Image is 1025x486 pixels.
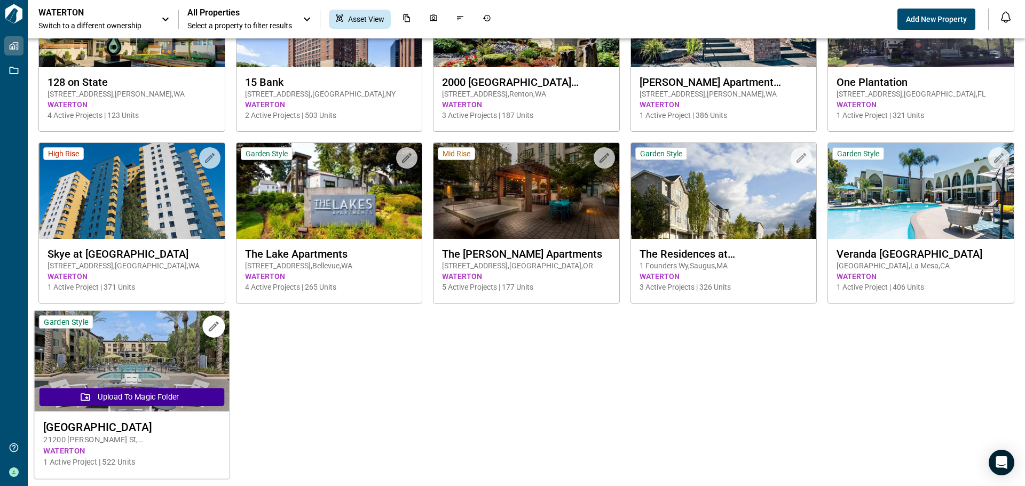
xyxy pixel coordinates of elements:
span: 4 Active Projects | 123 Units [48,110,216,121]
span: Switch to a different ownership [38,20,151,31]
div: Documents [396,10,417,29]
span: WATERTON [245,99,414,110]
span: All Properties [187,7,292,18]
span: 1 Active Project | 522 Units [43,457,220,468]
span: The [PERSON_NAME] Apartments [442,248,611,260]
img: property-asset [828,143,1014,239]
img: property-asset [34,311,229,412]
span: The Lake Apartments [245,248,414,260]
span: 3 Active Projects | 326 Units [640,282,808,292]
span: 2 Active Projects | 503 Units [245,110,414,121]
span: Garden Style [640,149,682,158]
img: property-asset [631,143,817,239]
span: [STREET_ADDRESS] , Bellevue , WA [245,260,414,271]
span: [STREET_ADDRESS] , [PERSON_NAME] , WA [640,89,808,99]
span: Select a property to filter results [187,20,292,31]
div: Asset View [329,10,391,29]
span: WATERTON [442,99,611,110]
img: property-asset [236,143,422,239]
button: Open notification feed [997,9,1014,26]
span: [STREET_ADDRESS] , [PERSON_NAME] , WA [48,89,216,99]
span: The Residences at [PERSON_NAME][GEOGRAPHIC_DATA] [640,248,808,260]
span: [STREET_ADDRESS] , [GEOGRAPHIC_DATA] , NY [245,89,414,99]
span: Add New Property [906,14,967,25]
span: High Rise [48,149,79,158]
span: 21200 [PERSON_NAME] St , [GEOGRAPHIC_DATA] , CA [43,434,220,445]
img: property-asset [39,143,225,239]
span: WATERTON [640,271,808,282]
img: property-asset [433,143,619,239]
span: Asset View [348,14,384,25]
span: One Plantation [837,76,1005,89]
span: 1 Active Project | 386 Units [640,110,808,121]
span: 2000 [GEOGRAPHIC_DATA][US_STATE] Apartments [442,76,611,89]
span: Garden Style [44,317,88,327]
span: 1 Active Project | 371 Units [48,282,216,292]
span: [GEOGRAPHIC_DATA] , La Mesa , CA [837,260,1005,271]
span: [STREET_ADDRESS] , Renton , WA [442,89,611,99]
span: 4 Active Projects | 265 Units [245,282,414,292]
span: Skye at [GEOGRAPHIC_DATA] [48,248,216,260]
div: Photos [423,10,444,29]
span: 3 Active Projects | 187 Units [442,110,611,121]
span: Garden Style [837,149,879,158]
span: 15 Bank [245,76,414,89]
div: Job History [476,10,498,29]
span: WATERTON [640,99,808,110]
div: Open Intercom Messenger [989,450,1014,475]
span: Garden Style [246,149,288,158]
p: WATERTON [38,7,135,18]
span: WATERTON [442,271,611,282]
span: WATERTON [837,99,1005,110]
span: [PERSON_NAME] Apartment Homes [640,76,808,89]
span: [STREET_ADDRESS] , [GEOGRAPHIC_DATA] , WA [48,260,216,271]
span: WATERTON [245,271,414,282]
button: Upload to Magic Folder [40,388,224,406]
span: [STREET_ADDRESS] , [GEOGRAPHIC_DATA] , FL [837,89,1005,99]
span: Mid Rise [443,149,470,158]
span: WATERTON [837,271,1005,282]
span: [STREET_ADDRESS] , [GEOGRAPHIC_DATA] , OR [442,260,611,271]
span: WATERTON [48,99,216,110]
span: WATERTON [48,271,216,282]
span: 1 Founders Wy , Saugus , MA [640,260,808,271]
span: WATERTON [43,445,220,457]
span: 1 Active Project | 321 Units [837,110,1005,121]
span: 1 Active Project | 406 Units [837,282,1005,292]
div: Issues & Info [450,10,471,29]
span: Veranda [GEOGRAPHIC_DATA] [837,248,1005,260]
span: 5 Active Projects | 177 Units [442,282,611,292]
span: [GEOGRAPHIC_DATA] [43,420,220,434]
button: Add New Property [897,9,975,30]
span: 128 on State [48,76,216,89]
